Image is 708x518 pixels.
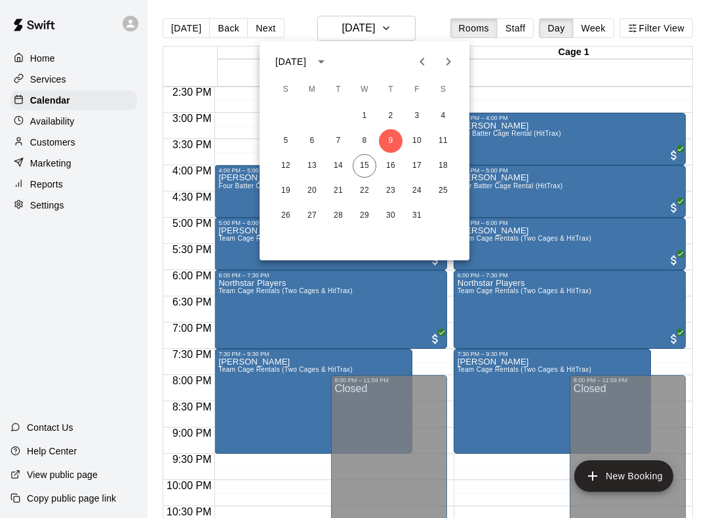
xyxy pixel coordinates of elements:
button: 5 [274,129,298,153]
button: 23 [379,179,403,203]
button: Next month [435,49,462,75]
span: Saturday [431,77,455,103]
span: Monday [300,77,324,103]
button: 22 [353,179,376,203]
span: Wednesday [353,77,376,103]
button: Previous month [409,49,435,75]
span: Thursday [379,77,403,103]
button: 25 [431,179,455,203]
button: 14 [326,154,350,178]
button: 30 [379,204,403,228]
button: 31 [405,204,429,228]
button: 18 [431,154,455,178]
button: 15 [353,154,376,178]
button: 24 [405,179,429,203]
button: 17 [405,154,429,178]
button: 26 [274,204,298,228]
span: Friday [405,77,429,103]
button: 11 [431,129,455,153]
button: 20 [300,179,324,203]
span: Sunday [274,77,298,103]
button: 9 [379,129,403,153]
button: 16 [379,154,403,178]
button: 3 [405,104,429,128]
button: calendar view is open, switch to year view [310,50,332,73]
button: 19 [274,179,298,203]
button: 27 [300,204,324,228]
button: 4 [431,104,455,128]
button: 21 [326,179,350,203]
button: 10 [405,129,429,153]
span: Tuesday [326,77,350,103]
button: 8 [353,129,376,153]
button: 29 [353,204,376,228]
button: 1 [353,104,376,128]
div: [DATE] [275,55,306,69]
button: 28 [326,204,350,228]
button: 13 [300,154,324,178]
button: 2 [379,104,403,128]
button: 7 [326,129,350,153]
button: 6 [300,129,324,153]
button: 12 [274,154,298,178]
